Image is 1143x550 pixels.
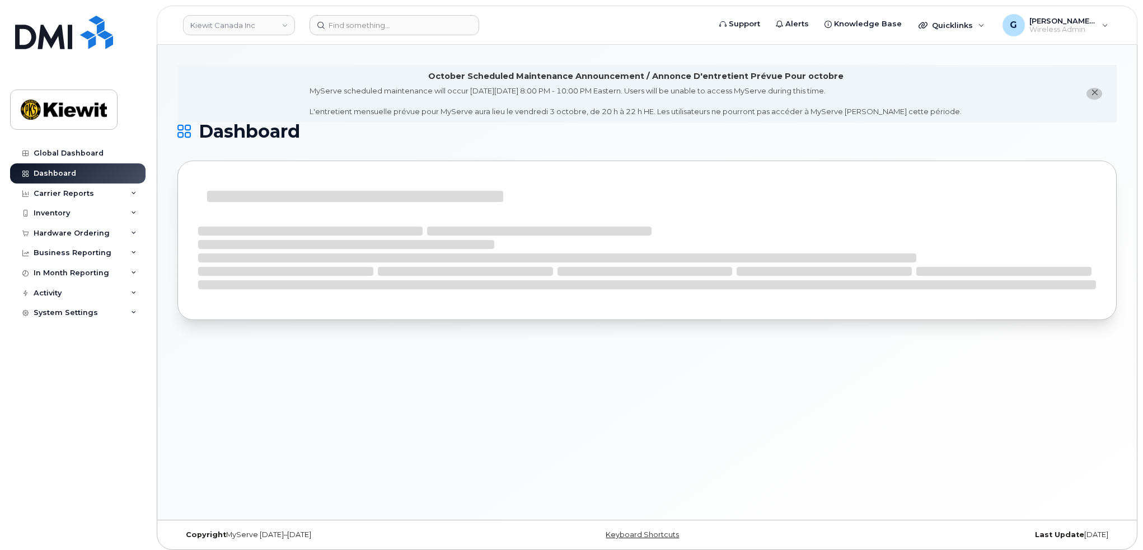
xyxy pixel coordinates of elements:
div: MyServe scheduled maintenance will occur [DATE][DATE] 8:00 PM - 10:00 PM Eastern. Users will be u... [310,86,962,117]
button: close notification [1086,88,1102,100]
div: [DATE] [804,530,1117,539]
strong: Last Update [1035,530,1084,539]
span: Dashboard [199,123,300,140]
div: MyServe [DATE]–[DATE] [177,530,490,539]
a: Keyboard Shortcuts [606,530,679,539]
strong: Copyright [186,530,226,539]
div: October Scheduled Maintenance Announcement / Annonce D'entretient Prévue Pour octobre [428,70,844,82]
